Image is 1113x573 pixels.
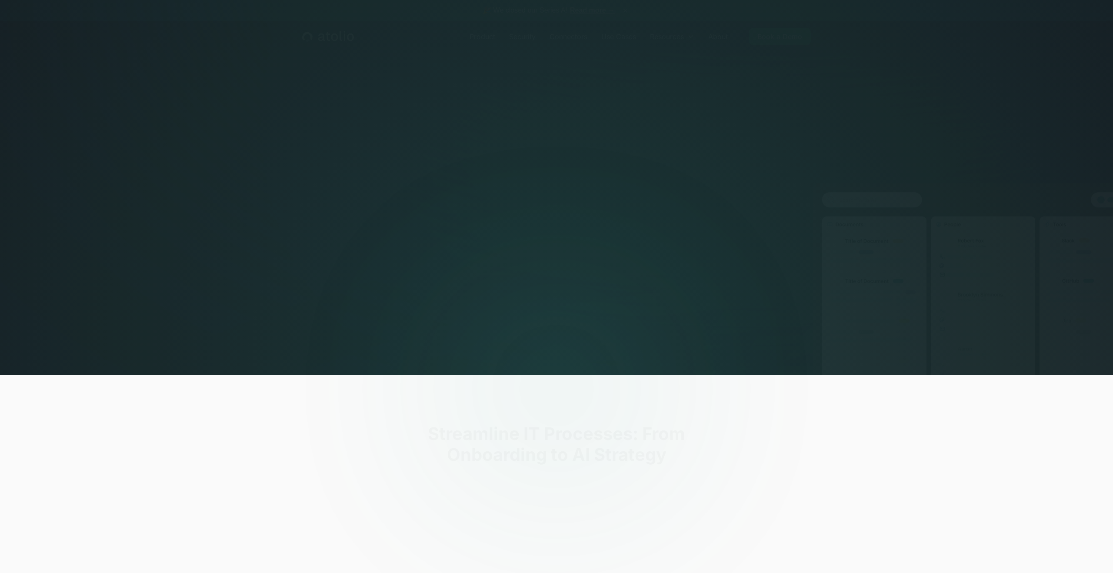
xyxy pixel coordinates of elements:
[594,28,643,45] a: Use Cases
[463,28,502,45] a: Product
[543,28,594,45] a: Connectors
[483,5,615,16] span: 🎉 We closed our Series A!
[502,28,543,45] a: Security
[701,28,735,45] a: About
[813,183,1113,390] img: image
[643,28,701,45] div: Resources
[800,198,1113,573] img: line
[749,28,811,45] a: Book a Demo
[302,31,354,42] a: home
[278,423,835,465] h2: Streamline IT Processes: From Onboarding to AI Strategy
[620,6,630,15] button: ×
[570,7,615,14] a: Read more →
[650,31,684,42] div: Resources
